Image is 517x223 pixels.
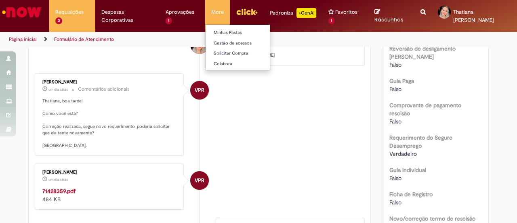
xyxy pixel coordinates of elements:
span: Favoritos [335,8,357,16]
b: Guia Individual [389,166,426,174]
span: More [211,8,224,16]
div: Padroniza [270,8,316,18]
b: Guia Paga [389,77,414,85]
span: um dia atrás [48,177,68,182]
a: Rascunhos [374,8,408,23]
ul: Trilhas de página [6,32,338,47]
a: Gestão de acessos [206,39,294,48]
p: obrigada [PERSON_NAME] [221,52,356,59]
span: Requisições [55,8,84,16]
span: um dia atrás [48,87,68,92]
a: Minhas Pastas [206,28,294,37]
ul: More [205,24,270,71]
b: Ficha de Registro [389,191,433,198]
span: Falso [389,61,401,68]
a: 71428359.pdf [42,187,76,195]
div: Vanessa Paiva Ribeiro [190,171,209,190]
img: click_logo_yellow_360x200.png [236,6,258,18]
span: VPR [195,81,204,100]
span: Rascunhos [374,16,404,23]
a: Formulário de Atendimento [54,36,114,42]
p: Thatiana, boa tarde! Como você está? Correção realizada, segue novo requerimento, poderia solicit... [42,98,177,149]
img: ServiceNow [1,4,42,20]
span: Thatiana [PERSON_NAME] [453,8,494,23]
div: [PERSON_NAME] [42,80,177,85]
b: Reversão de desligamento [PERSON_NAME] [389,45,456,60]
span: 1 [166,17,172,24]
time: 26/08/2025 15:07:24 [48,87,68,92]
span: Falso [389,118,401,125]
span: Verdadeiro [389,150,417,157]
span: 3 [55,17,62,24]
a: Solicitar Compra [206,49,294,58]
a: Colabora [206,59,294,68]
span: Aprovações [166,8,194,16]
b: Requerimento do Seguro Desemprego [389,134,452,149]
p: +GenAi [296,8,316,18]
div: [PERSON_NAME] [42,170,177,175]
span: Despesas Corporativas [101,8,154,24]
span: VPR [195,171,204,190]
span: 1 [328,17,334,24]
div: Vanessa Paiva Ribeiro [190,81,209,100]
small: Comentários adicionais [78,86,130,93]
time: 26/08/2025 15:07:17 [48,177,68,182]
span: Falso [389,199,401,206]
b: Comprovante de pagamento rescisão [389,102,461,117]
div: 484 KB [42,187,177,203]
span: Falso [389,174,401,182]
span: Falso [389,85,401,93]
a: Página inicial [9,36,37,42]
